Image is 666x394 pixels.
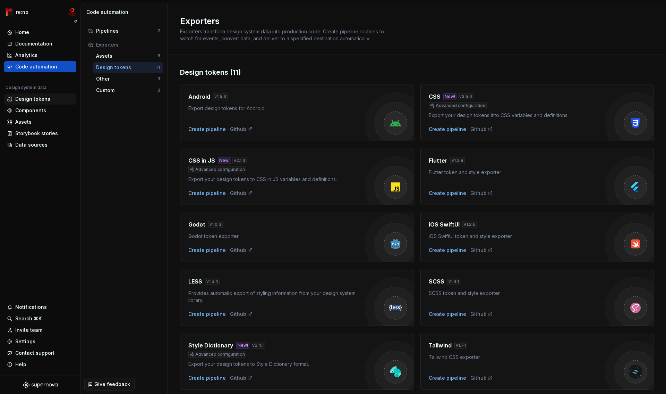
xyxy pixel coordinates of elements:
[93,50,163,61] a: Assets8
[429,220,460,229] h4: iOS SwiftUI
[71,16,80,26] button: Collapse sidebar
[4,128,76,139] a: Storybook stories
[188,375,226,381] button: Create pipeline
[470,190,493,197] a: Github
[208,221,223,228] div: v 1.0.3
[4,359,76,370] button: Help
[180,67,654,77] div: Design tokens (11)
[429,112,605,119] div: Export your design tokens into CSS variables and definitions.
[230,190,253,197] div: Github
[157,28,160,34] div: 2
[157,76,160,82] div: 3
[188,311,226,318] button: Create pipeline
[450,157,465,164] div: v 1.2.8
[230,375,253,381] a: Github
[93,73,163,84] button: Other3
[15,63,57,70] div: Code automation
[4,347,76,359] button: Contact support
[188,220,205,229] h4: Godot
[15,29,29,36] div: Home
[429,190,466,197] button: Create pipeline
[470,375,493,381] a: Github
[4,38,76,49] a: Documentation
[4,116,76,128] a: Assets
[15,130,58,137] div: Storybook stories
[4,61,76,72] a: Code automation
[16,9,28,16] div: re:no
[188,176,365,183] div: Export your design tokens to CSS in JS variables and definitions.
[15,52,37,59] div: Analytics
[6,85,46,90] div: Design system data
[15,327,42,334] div: Invite team
[188,233,365,240] div: Godot token exporter
[15,350,54,356] div: Contact support
[470,311,493,318] a: Github
[188,105,365,112] div: Export design tokens for Android
[429,375,466,381] button: Create pipeline
[4,139,76,150] a: Data sources
[188,277,202,286] h4: LESS
[188,361,365,368] div: Export your design tokens to Style Dictionary format.
[429,169,605,176] div: Flutter token and style exporter
[4,325,76,336] a: Invite team
[205,278,220,285] div: v 1.3.4
[470,126,493,133] div: Github
[188,247,226,254] button: Create pipeline
[4,336,76,347] a: Settings
[4,93,76,105] a: Design tokens
[462,221,477,228] div: v 1.2.6
[4,105,76,116] a: Components
[180,16,645,27] h2: Exporters
[94,381,130,388] span: Give feedback
[188,166,246,173] div: Advanced configuration
[429,311,466,318] button: Create pipeline
[15,118,32,125] div: Assets
[429,156,447,165] h4: Flutter
[68,8,76,16] img: mc-develop
[232,157,247,164] div: v 2.1.3
[5,8,13,16] img: 4ec385d3-6378-425b-8b33-6545918efdc5.png
[188,92,210,101] h4: Android
[85,25,163,36] button: Pipelines2
[188,126,226,133] button: Create pipeline
[188,290,365,304] div: Provides automatic export of styling information from your design system library.
[429,290,605,297] div: SCSS token and style exporter
[93,85,163,96] a: Custom0
[23,381,58,388] a: Supernova Logo
[470,247,493,254] a: Github
[188,341,233,350] h4: Style Dictionary
[15,338,35,345] div: Settings
[429,126,466,133] button: Create pipeline
[447,278,460,285] div: v 1.4.1
[96,27,157,34] div: Pipelines
[429,247,466,254] div: Create pipeline
[4,302,76,313] button: Notifications
[429,354,605,361] div: Tailwind CSS exporter
[4,313,76,324] button: Search ⌘K
[157,88,160,93] div: 0
[230,311,253,318] a: Github
[188,190,226,197] button: Create pipeline
[213,93,228,100] div: v 1.5.3
[429,277,444,286] h4: SCSS
[454,342,467,349] div: v 1.7.1
[230,126,253,133] a: Github
[93,62,163,73] button: Design tokens11
[157,65,160,70] div: 11
[188,156,215,165] h4: CSS in JS
[230,247,253,254] a: Github
[15,315,42,322] div: Search ⌘K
